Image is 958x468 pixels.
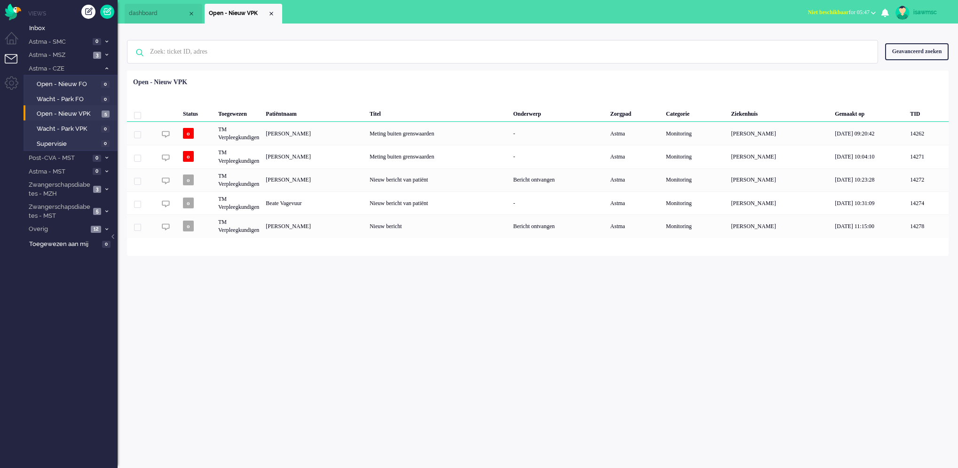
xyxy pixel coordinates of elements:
[728,122,832,145] div: [PERSON_NAME]
[5,6,21,13] a: Omnidesk
[894,6,949,20] a: isawmsc
[907,145,949,168] div: 14271
[607,191,663,214] div: Astma
[27,38,90,47] span: Astma - SMC
[262,168,366,191] div: [PERSON_NAME]
[37,110,99,119] span: Open - Nieuw VPK
[28,9,118,17] li: Views
[162,177,170,185] img: ic_chat_grey.svg
[262,122,366,145] div: [PERSON_NAME]
[27,108,117,119] a: Open - Nieuw VPK 5
[27,225,88,234] span: Overig
[27,94,117,104] a: Wacht - Park FO 0
[607,168,663,191] div: Astma
[728,168,832,191] div: [PERSON_NAME]
[27,167,90,176] span: Astma - MST
[102,111,110,118] span: 5
[27,123,117,134] a: Wacht - Park VPK 0
[366,122,510,145] div: Meting buiten grenswaarden
[215,145,262,168] div: TM Verpleegkundigen
[607,145,663,168] div: Astma
[129,9,188,17] span: dashboard
[215,122,262,145] div: TM Verpleegkundigen
[101,140,110,147] span: 0
[366,145,510,168] div: Meting buiten grenswaarden
[183,198,194,208] span: o
[127,191,949,214] div: 14274
[366,103,510,122] div: Titel
[37,80,99,89] span: Open - Nieuw FO
[93,38,101,45] span: 0
[5,76,26,97] li: Admin menu
[93,168,101,175] span: 0
[907,168,949,191] div: 14272
[907,103,949,122] div: TID
[93,52,101,59] span: 3
[728,214,832,238] div: [PERSON_NAME]
[366,214,510,238] div: Nieuw bericht
[127,122,949,145] div: 14262
[162,223,170,231] img: ic_chat_grey.svg
[607,214,663,238] div: Astma
[180,103,215,122] div: Status
[831,191,907,214] div: [DATE] 10:31:09
[913,8,949,17] div: isawmsc
[215,214,262,238] div: TM Verpleegkundigen
[127,145,949,168] div: 14271
[663,214,728,238] div: Monitoring
[27,79,117,89] a: Open - Nieuw FO 0
[831,103,907,122] div: Gemaakt op
[5,54,26,75] li: Tickets menu
[162,200,170,208] img: ic_chat_grey.svg
[101,126,110,133] span: 0
[728,191,832,214] div: [PERSON_NAME]
[607,122,663,145] div: Astma
[808,9,870,16] span: for 05:47
[81,5,95,19] div: Creëer ticket
[183,221,194,231] span: o
[262,103,366,122] div: Patiëntnaam
[27,51,90,60] span: Astma - MSZ
[262,191,366,214] div: Beate Vagevuur
[663,191,728,214] div: Monitoring
[27,23,118,33] a: Inbox
[162,130,170,138] img: ic_chat_grey.svg
[183,128,194,139] span: o
[183,175,194,185] span: o
[183,151,194,162] span: o
[209,9,268,17] span: Open - Nieuw VPK
[125,4,202,24] li: Dashboard
[29,24,118,33] span: Inbox
[101,96,110,103] span: 0
[808,9,849,16] span: Niet beschikbaar
[5,32,26,53] li: Dashboard menu
[91,226,101,233] span: 12
[27,181,90,198] span: Zwangerschapsdiabetes - MZH
[510,103,607,122] div: Onderwerp
[5,4,21,20] img: flow_omnibird.svg
[663,122,728,145] div: Monitoring
[143,40,865,63] input: Zoek: ticket ID, adres
[93,186,101,193] span: 3
[27,64,100,73] span: Astma - CZE
[102,241,111,248] span: 0
[907,191,949,214] div: 14274
[510,122,607,145] div: -
[262,214,366,238] div: [PERSON_NAME]
[215,168,262,191] div: TM Verpleegkundigen
[205,4,282,24] li: View
[831,122,907,145] div: [DATE] 09:20:42
[831,168,907,191] div: [DATE] 10:23:28
[510,191,607,214] div: -
[27,138,117,149] a: Supervisie 0
[831,145,907,168] div: [DATE] 10:04:10
[162,154,170,162] img: ic_chat_grey.svg
[100,5,114,19] a: Quick Ticket
[27,238,118,249] a: Toegewezen aan mij 0
[907,122,949,145] div: 14262
[510,168,607,191] div: Bericht ontvangen
[27,203,90,220] span: Zwangerschapsdiabetes - MST
[366,191,510,214] div: Nieuw bericht van patiënt
[93,155,101,162] span: 0
[262,145,366,168] div: [PERSON_NAME]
